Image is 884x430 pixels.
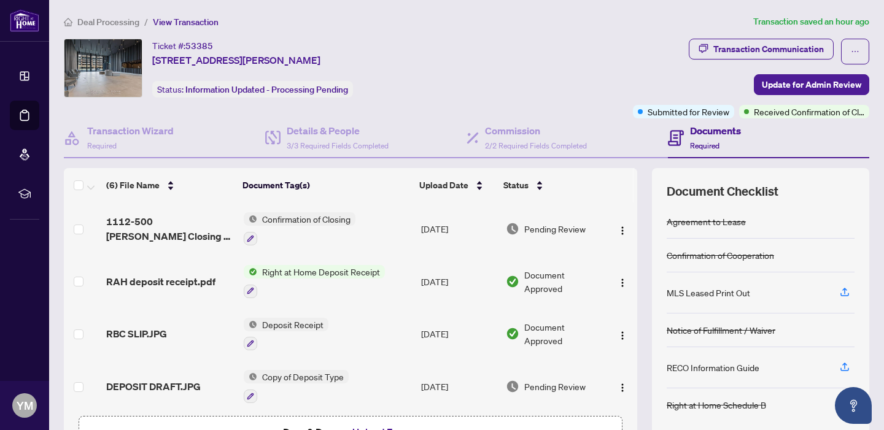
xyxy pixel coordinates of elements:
[524,320,602,347] span: Document Approved
[613,377,632,396] button: Logo
[762,75,861,94] span: Update for Admin Review
[244,212,257,226] img: Status Icon
[77,17,139,28] span: Deal Processing
[64,18,72,26] span: home
[690,123,741,138] h4: Documents
[416,255,501,308] td: [DATE]
[618,278,627,288] img: Logo
[287,141,389,150] span: 3/3 Required Fields Completed
[101,168,238,202] th: (6) File Name
[618,331,627,340] img: Logo
[754,74,869,95] button: Update for Admin Review
[524,380,586,393] span: Pending Review
[257,212,355,226] span: Confirmation of Closing
[689,39,834,60] button: Transaction Communication
[106,379,201,394] span: DEPOSIT DRAFT.JPG
[64,39,142,97] img: IMG-C12395510_1.jpg
[506,275,519,288] img: Document Status
[419,179,468,192] span: Upload Date
[851,47,859,56] span: ellipsis
[244,265,257,278] img: Status Icon
[713,39,824,59] div: Transaction Communication
[244,212,355,245] button: Status IconConfirmation of Closing
[17,397,33,414] span: YM
[485,123,587,138] h4: Commission
[754,105,864,118] span: Received Confirmation of Closing
[257,318,328,331] span: Deposit Receipt
[524,222,586,236] span: Pending Review
[667,183,778,200] span: Document Checklist
[238,168,415,202] th: Document Tag(s)
[416,202,501,255] td: [DATE]
[506,327,519,340] img: Document Status
[835,387,872,424] button: Open asap
[106,274,215,289] span: RAH deposit receipt.pdf
[244,318,328,351] button: Status IconDeposit Receipt
[690,141,719,150] span: Required
[153,17,219,28] span: View Transaction
[106,214,234,244] span: 1112-500 [PERSON_NAME] Closing E-mail.pdf
[524,268,602,295] span: Document Approved
[152,39,213,53] div: Ticket #:
[613,324,632,344] button: Logo
[87,123,174,138] h4: Transaction Wizard
[185,84,348,95] span: Information Updated - Processing Pending
[287,123,389,138] h4: Details & People
[506,222,519,236] img: Document Status
[144,15,148,29] li: /
[613,272,632,291] button: Logo
[244,370,257,383] img: Status Icon
[414,168,498,202] th: Upload Date
[152,53,320,67] span: [STREET_ADDRESS][PERSON_NAME]
[257,370,349,383] span: Copy of Deposit Type
[667,323,775,337] div: Notice of Fulfillment / Waiver
[10,9,39,32] img: logo
[416,360,501,413] td: [DATE]
[667,361,759,374] div: RECO Information Guide
[106,179,160,192] span: (6) File Name
[244,318,257,331] img: Status Icon
[106,326,167,341] span: RBC SLIP.JPG
[498,168,603,202] th: Status
[185,40,213,52] span: 53385
[244,370,349,403] button: Status IconCopy of Deposit Type
[485,141,587,150] span: 2/2 Required Fields Completed
[152,81,353,98] div: Status:
[667,398,766,412] div: Right at Home Schedule B
[667,215,746,228] div: Agreement to Lease
[506,380,519,393] img: Document Status
[416,308,501,361] td: [DATE]
[503,179,529,192] span: Status
[613,219,632,239] button: Logo
[753,15,869,29] article: Transaction saved an hour ago
[667,286,750,299] div: MLS Leased Print Out
[618,383,627,393] img: Logo
[648,105,729,118] span: Submitted for Review
[87,141,117,150] span: Required
[618,226,627,236] img: Logo
[257,265,385,278] span: Right at Home Deposit Receipt
[667,248,774,262] div: Confirmation of Cooperation
[244,265,385,298] button: Status IconRight at Home Deposit Receipt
